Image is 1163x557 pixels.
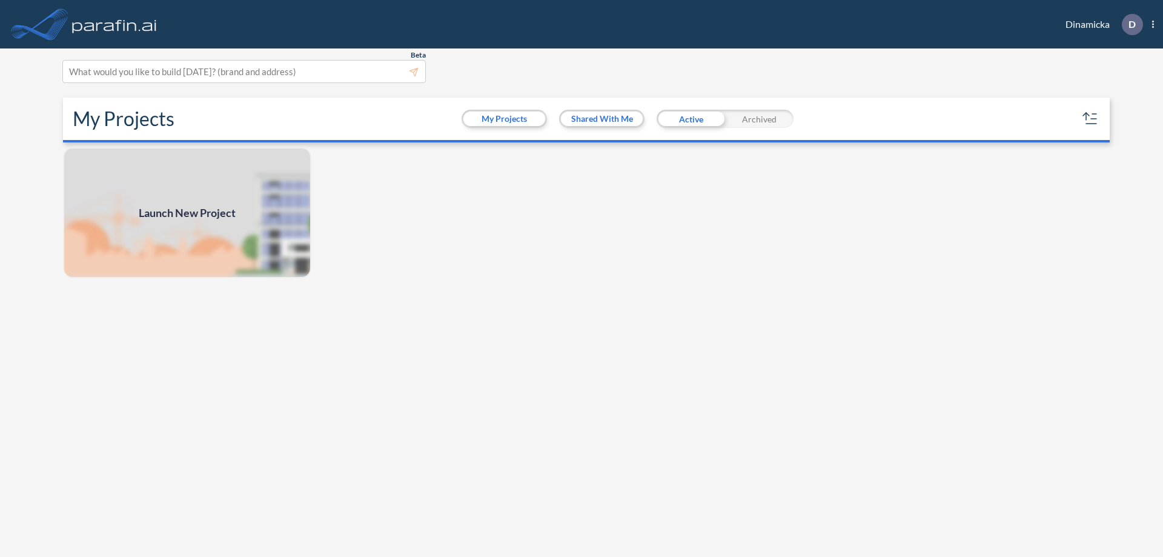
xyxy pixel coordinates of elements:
[1047,14,1154,35] div: Dinamicka
[63,147,311,278] img: add
[73,107,174,130] h2: My Projects
[657,110,725,128] div: Active
[63,147,311,278] a: Launch New Project
[70,12,159,36] img: logo
[561,112,643,126] button: Shared With Me
[463,112,545,126] button: My Projects
[725,110,794,128] div: Archived
[411,50,426,60] span: Beta
[1128,19,1136,30] p: D
[1081,109,1100,128] button: sort
[139,205,236,221] span: Launch New Project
